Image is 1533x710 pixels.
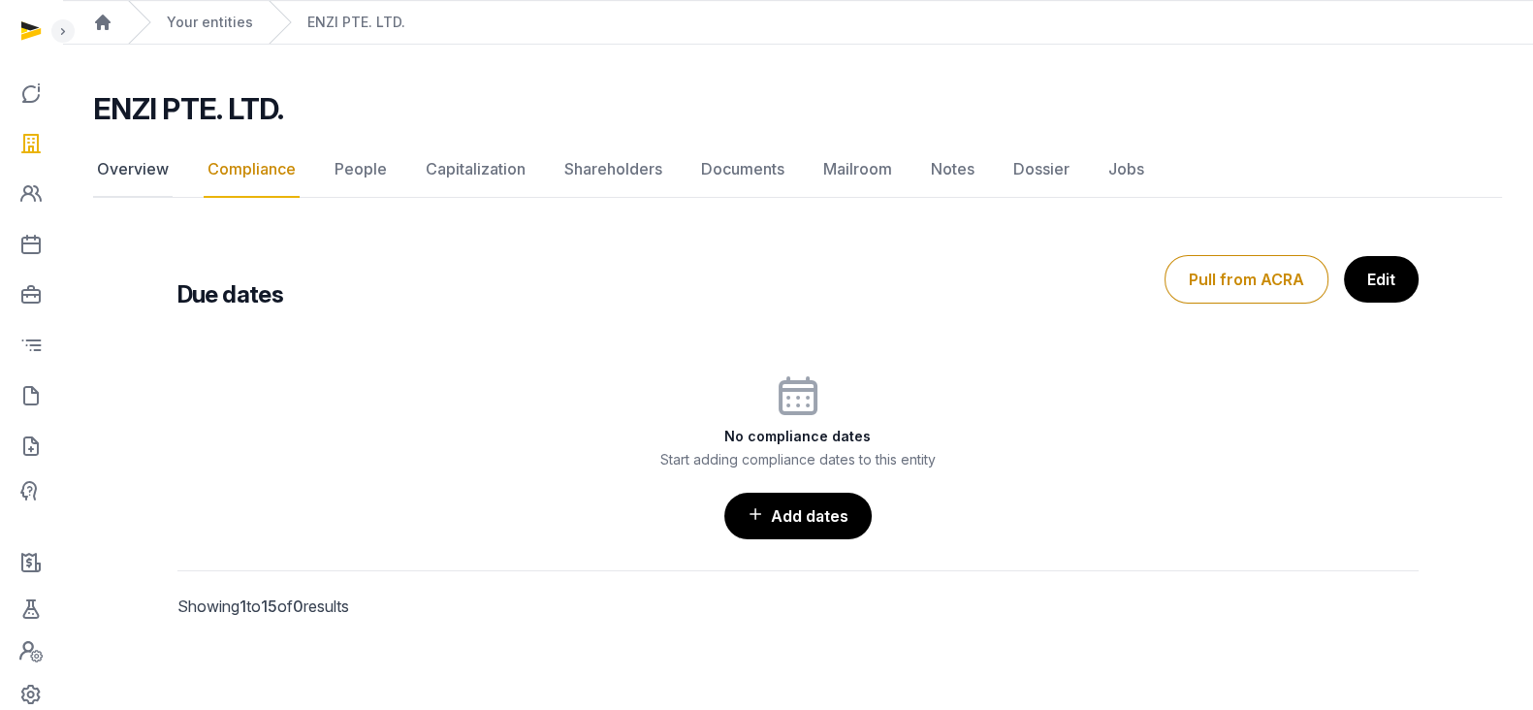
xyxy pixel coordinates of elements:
[331,142,391,198] a: People
[1009,142,1073,198] a: Dossier
[177,571,464,641] p: Showing to of results
[93,142,1502,198] nav: Tabs
[927,142,978,198] a: Notes
[293,597,303,616] span: 0
[422,142,529,198] a: Capitalization
[819,142,896,198] a: Mailroom
[560,142,666,198] a: Shareholders
[1344,256,1419,303] a: Edit
[240,597,246,616] span: 1
[697,142,788,198] a: Documents
[1165,255,1328,304] button: Pull from ACRA
[724,493,872,539] a: Add dates
[93,91,284,126] h2: ENZI PTE. LTD.
[1104,142,1148,198] a: Jobs
[93,142,173,198] a: Overview
[167,13,253,32] a: Your entities
[177,427,1419,446] h3: No compliance dates
[307,13,405,32] a: ENZI PTE. LTD.
[204,142,300,198] a: Compliance
[177,450,1419,469] p: Start adding compliance dates to this entity
[62,1,1533,45] nav: Breadcrumb
[177,279,284,310] h3: Due dates
[261,597,277,616] span: 15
